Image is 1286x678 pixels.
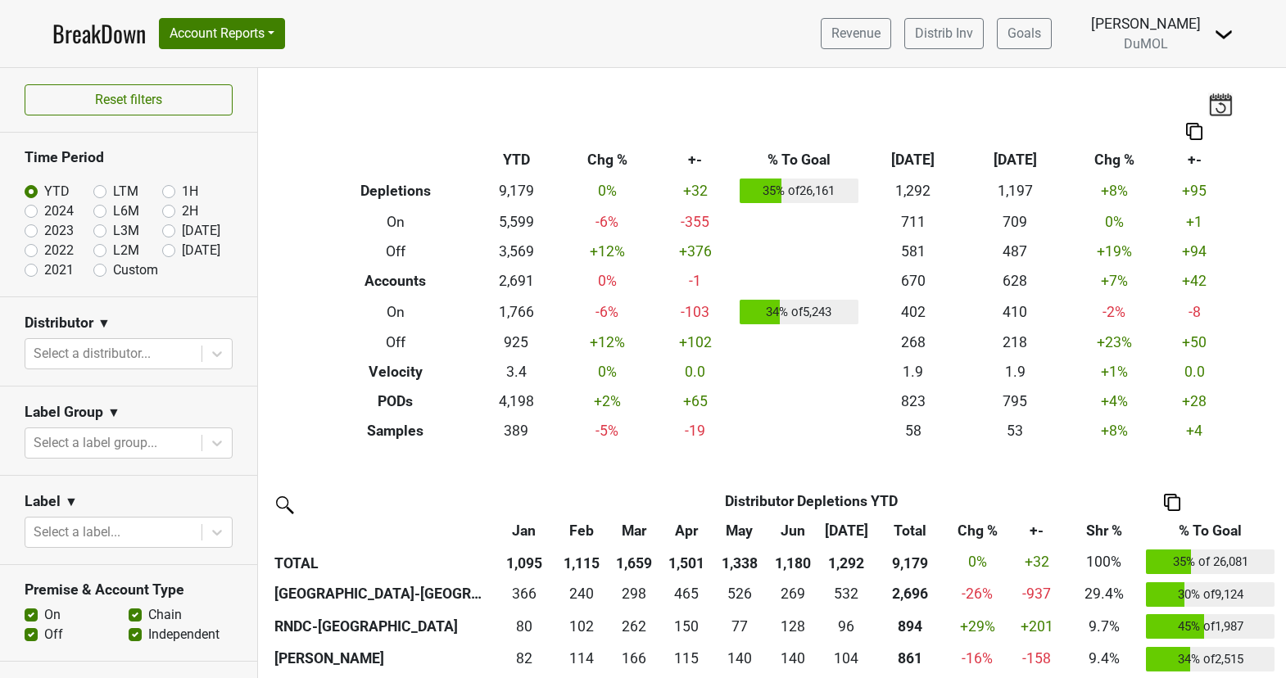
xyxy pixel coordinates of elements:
[772,616,814,637] div: 128
[556,643,607,676] td: 114.167
[874,610,947,643] th: 894.470
[964,146,1066,175] th: [DATE]
[655,328,736,358] td: +102
[559,266,655,296] td: 0 %
[491,610,556,643] td: 80.4
[559,386,655,416] td: +2 %
[182,221,220,241] label: [DATE]
[44,182,70,201] label: YTD
[736,146,862,175] th: % To Goal
[878,616,943,637] div: 894
[560,616,603,637] div: 102
[655,207,736,237] td: -355
[768,516,818,545] th: Jun: activate to sort column ascending
[1012,616,1062,637] div: +201
[473,386,559,416] td: 4,198
[1162,207,1227,237] td: +1
[862,328,964,358] td: 268
[1186,123,1202,140] img: Copy to clipboard
[491,545,556,578] th: 1,095
[113,260,158,280] label: Custom
[947,643,1008,676] td: -16 %
[559,358,655,387] td: 0 %
[818,545,874,578] th: 1,292
[661,643,712,676] td: 114.666
[473,358,559,387] td: 3.4
[611,583,657,604] div: 298
[559,237,655,266] td: +12 %
[1066,545,1142,578] td: 100%
[1066,237,1162,266] td: +19 %
[25,314,93,332] h3: Distributor
[661,545,712,578] th: 1,501
[496,583,553,604] div: 366
[818,578,874,611] td: 532.336
[964,416,1066,445] td: 53
[473,146,559,175] th: YTD
[716,583,764,604] div: 526
[318,328,473,358] th: Off
[496,616,553,637] div: 80
[556,486,1066,516] th: Distributor Depletions YTD
[611,616,657,637] div: 262
[159,18,285,49] button: Account Reports
[270,643,491,676] th: [PERSON_NAME]
[661,516,712,545] th: Apr: activate to sort column ascending
[716,648,764,669] div: 140
[1162,175,1227,208] td: +95
[655,146,736,175] th: +-
[661,578,712,611] td: 465.334
[318,386,473,416] th: PODs
[1008,516,1066,545] th: +-: activate to sort column ascending
[661,610,712,643] td: 150.167
[964,386,1066,416] td: 795
[560,648,603,669] div: 114
[473,237,559,266] td: 3,569
[556,610,607,643] td: 102.4
[874,516,947,545] th: Total: activate to sort column ascending
[559,328,655,358] td: +12 %
[772,648,814,669] div: 140
[818,516,874,545] th: Jul: activate to sort column ascending
[904,18,984,49] a: Distrib Inv
[1066,328,1162,358] td: +23 %
[1162,296,1227,328] td: -8
[874,545,947,578] th: 9,179
[655,237,736,266] td: +376
[1025,554,1049,570] span: +32
[768,545,818,578] th: 1,180
[997,18,1052,49] a: Goals
[607,516,660,545] th: Mar: activate to sort column ascending
[655,386,736,416] td: +65
[113,182,138,201] label: LTM
[318,207,473,237] th: On
[768,578,818,611] td: 268.668
[1066,175,1162,208] td: +8 %
[25,149,233,166] h3: Time Period
[878,583,943,604] div: 2,696
[712,545,768,578] th: 1,338
[1162,266,1227,296] td: +42
[318,237,473,266] th: Off
[556,516,607,545] th: Feb: activate to sort column ascending
[473,328,559,358] td: 925
[947,516,1008,545] th: Chg %: activate to sort column ascending
[473,175,559,208] td: 9,179
[1208,93,1233,115] img: last_updated_date
[473,266,559,296] td: 2,691
[270,490,297,517] img: filter
[25,581,233,599] h3: Premise & Account Type
[148,605,182,625] label: Chain
[1162,237,1227,266] td: +94
[1162,146,1227,175] th: +-
[1066,296,1162,328] td: -2 %
[1066,516,1142,545] th: Shr %: activate to sort column ascending
[560,583,603,604] div: 240
[182,182,198,201] label: 1H
[1012,648,1062,669] div: -158
[862,416,964,445] td: 58
[768,643,818,676] td: 139.834
[655,175,736,208] td: +32
[556,545,607,578] th: 1,115
[964,358,1066,387] td: 1.9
